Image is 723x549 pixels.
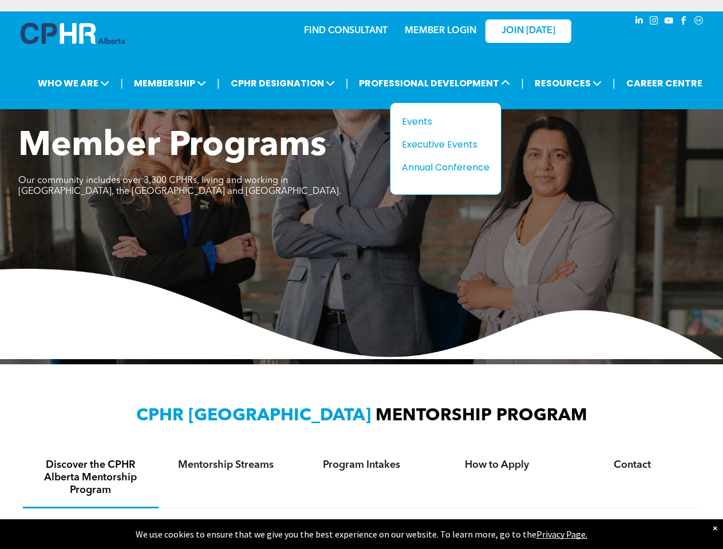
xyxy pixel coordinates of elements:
[402,137,481,152] div: Executive Events
[21,23,125,44] img: A blue and white logo for cp alberta
[613,71,615,95] li: |
[227,73,338,94] span: CPHR DESIGNATION
[501,26,555,37] span: JOIN [DATE]
[402,114,481,129] div: Events
[633,14,646,30] a: linkedin
[402,114,489,129] a: Events
[521,71,524,95] li: |
[169,459,284,471] h4: Mentorship Streams
[136,407,371,424] span: CPHR [GEOGRAPHIC_DATA]
[217,71,220,95] li: |
[575,459,690,471] h4: Contact
[376,407,587,424] span: MENTORSHIP PROGRAM
[440,459,555,471] h4: How to Apply
[120,71,123,95] li: |
[131,73,210,94] span: MEMBERSHIP
[33,459,148,496] h4: Discover the CPHR Alberta Mentorship Program
[304,26,388,35] a: FIND CONSULTANT
[402,137,489,152] a: Executive Events
[663,14,675,30] a: youtube
[693,14,705,30] a: Social network
[34,73,113,94] span: WHO WE ARE
[531,73,605,94] span: RESOURCES
[623,73,706,94] a: CAREER CENTRE
[485,19,571,43] a: JOIN [DATE]
[18,176,341,196] span: Our community includes over 3,300 CPHRs, living and working in [GEOGRAPHIC_DATA], the [GEOGRAPHIC...
[355,73,513,94] span: PROFESSIONAL DEVELOPMENT
[536,528,587,540] a: Privacy Page.
[713,522,717,534] div: Dismiss notification
[304,459,419,471] h4: Program Intakes
[405,26,476,35] a: MEMBER LOGIN
[18,129,326,164] span: Member Programs
[678,14,690,30] a: facebook
[346,71,349,95] li: |
[402,160,489,174] a: Annual Conference
[648,14,661,30] a: instagram
[402,160,481,174] div: Annual Conference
